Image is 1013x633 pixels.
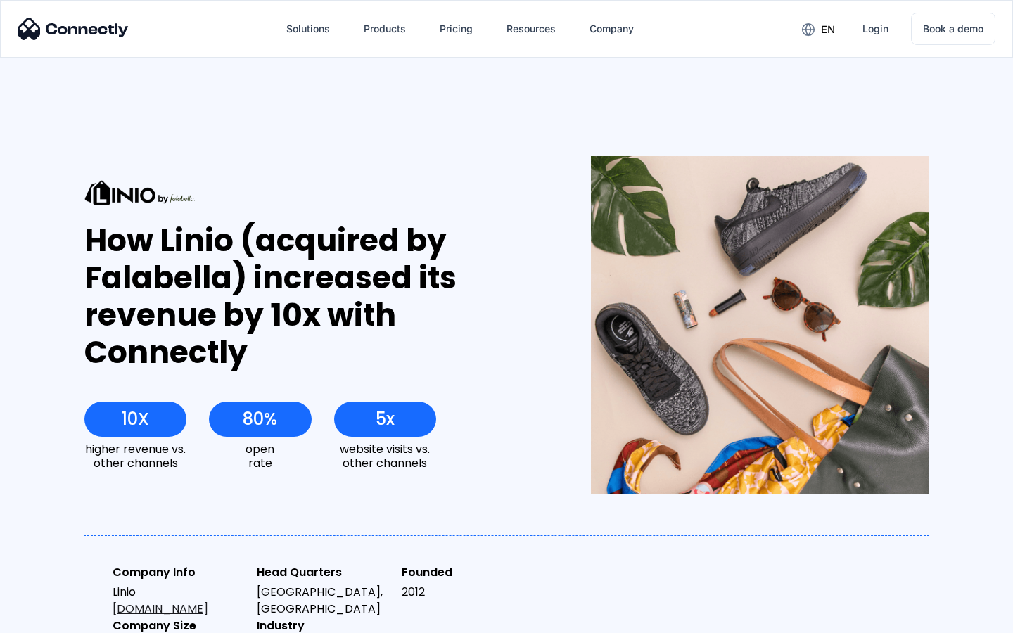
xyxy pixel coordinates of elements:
div: higher revenue vs. other channels [84,442,186,469]
div: Company [590,19,634,39]
img: Connectly Logo [18,18,129,40]
div: Products [352,12,417,46]
div: 10X [122,409,149,429]
ul: Language list [28,608,84,628]
div: Company [578,12,645,46]
div: How Linio (acquired by Falabella) increased its revenue by 10x with Connectly [84,222,540,371]
div: Login [862,19,888,39]
div: Resources [507,19,556,39]
a: Login [851,12,900,46]
a: [DOMAIN_NAME] [113,601,208,617]
div: 80% [243,409,277,429]
div: open rate [209,442,311,469]
div: Linio [113,584,246,618]
div: 2012 [402,584,535,601]
div: 5x [376,409,395,429]
div: website visits vs. other channels [334,442,436,469]
div: en [791,18,846,39]
div: Founded [402,564,535,581]
div: Products [364,19,406,39]
div: Resources [495,12,567,46]
a: Pricing [428,12,484,46]
a: Book a demo [911,13,995,45]
div: Solutions [286,19,330,39]
div: Company Info [113,564,246,581]
div: Head Quarters [257,564,390,581]
div: [GEOGRAPHIC_DATA], [GEOGRAPHIC_DATA] [257,584,390,618]
aside: Language selected: English [14,608,84,628]
div: Pricing [440,19,473,39]
div: en [821,20,835,39]
div: Solutions [275,12,341,46]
